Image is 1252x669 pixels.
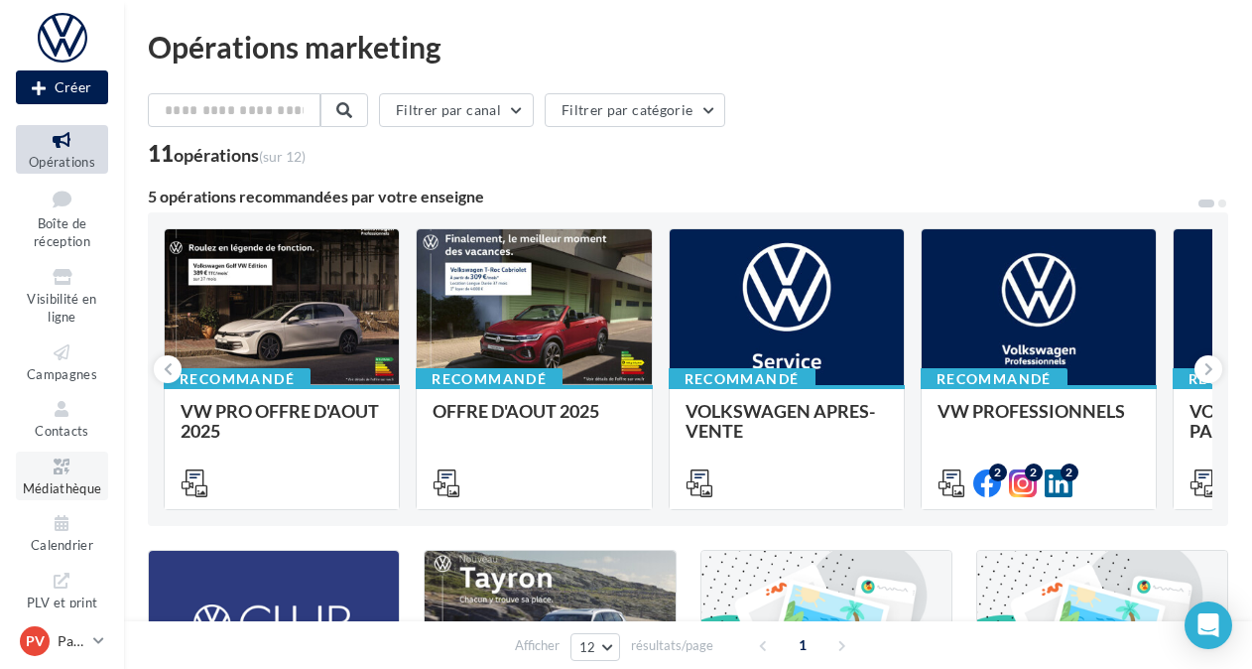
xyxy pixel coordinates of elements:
span: Visibilité en ligne [27,291,96,326]
a: Opérations [16,125,108,174]
div: Nouvelle campagne [16,70,108,104]
span: Boîte de réception [34,215,90,250]
button: Filtrer par catégorie [545,93,725,127]
a: Boîte de réception [16,182,108,254]
span: résultats/page [631,636,713,655]
div: Opérations marketing [148,32,1228,62]
a: Campagnes [16,337,108,386]
div: Recommandé [669,368,815,390]
span: Calendrier [31,537,93,553]
div: Recommandé [164,368,311,390]
a: Médiathèque [16,452,108,500]
span: Opérations [29,154,95,170]
a: PLV et print personnalisable [16,566,108,652]
div: Open Intercom Messenger [1185,602,1232,649]
div: opérations [174,146,306,164]
a: Visibilité en ligne [16,262,108,330]
span: 1 [787,629,818,661]
span: (sur 12) [259,148,306,165]
span: 12 [579,639,596,655]
div: 2 [1061,464,1078,481]
div: 2 [1025,464,1043,481]
span: VOLKSWAGEN APRES-VENTE [686,400,875,442]
button: 12 [570,633,621,661]
span: OFFRE D'AOUT 2025 [433,400,599,422]
a: PV Partenaire VW [16,622,108,660]
span: PLV et print personnalisable [25,591,100,647]
div: 5 opérations recommandées par votre enseigne [148,189,1196,204]
p: Partenaire VW [58,631,85,651]
span: Médiathèque [23,480,102,496]
a: Contacts [16,394,108,443]
a: Calendrier [16,508,108,557]
button: Créer [16,70,108,104]
div: 2 [989,464,1007,481]
button: Filtrer par canal [379,93,534,127]
span: VW PRO OFFRE D'AOUT 2025 [181,400,379,442]
span: Contacts [35,423,89,439]
div: Recommandé [416,368,563,390]
span: Campagnes [27,366,97,382]
span: Afficher [515,636,560,655]
div: 11 [148,143,306,165]
span: PV [26,631,45,651]
span: VW PROFESSIONNELS [938,400,1125,422]
div: Recommandé [921,368,1067,390]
